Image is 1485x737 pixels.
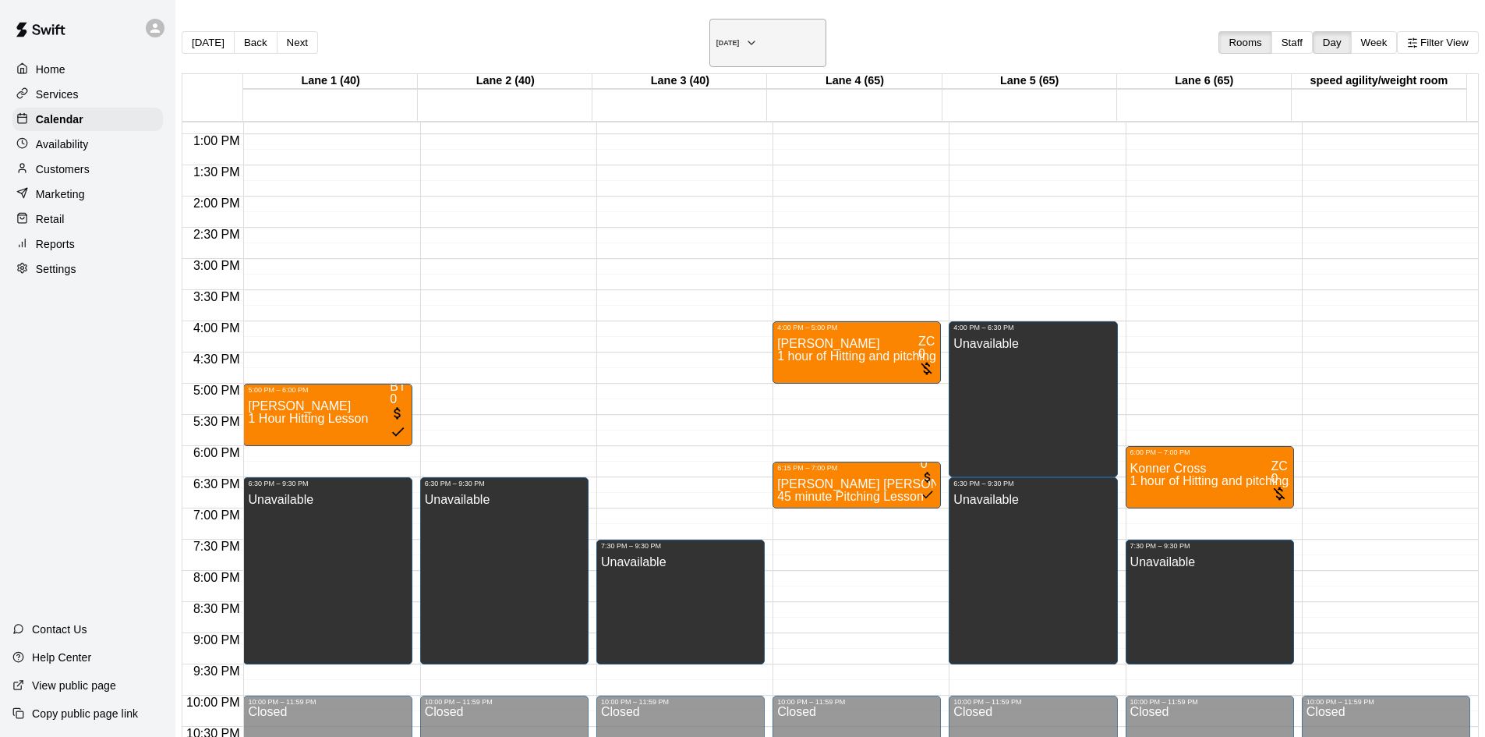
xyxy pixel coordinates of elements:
span: 0 [921,457,928,470]
span: 0 [390,392,397,406]
span: 9:00 PM [189,633,244,647]
span: 1 hour of Hitting and pitching/fielding [777,349,979,363]
a: Marketing [12,182,163,206]
div: 7:30 PM – 9:30 PM [601,542,760,550]
p: Help Center [32,650,91,665]
span: 4:00 PM [189,321,244,335]
div: 7:30 PM – 9:30 PM [1130,542,1289,550]
div: 10:00 PM – 11:59 PM [601,698,760,706]
p: Reports [36,236,75,252]
p: Home [36,62,65,77]
div: speed agility/weight room [1292,74,1466,89]
span: All customers have paid [921,474,935,505]
svg: No customers have paid [918,360,935,377]
p: Retail [36,211,65,227]
span: 6:30 PM [189,477,244,491]
div: Lane 6 (65) [1117,74,1292,89]
div: Retail [12,207,163,231]
span: Zion Clonts [918,335,935,360]
span: 1:30 PM [189,165,244,179]
span: 45 minute Pitching Lesson [777,490,924,503]
span: 1 hour of Hitting and pitching/fielding [1130,474,1332,487]
span: 1 Hour Hitting Lesson [248,412,368,425]
div: 7:30 PM – 9:30 PM: Unavailable [1126,540,1294,664]
a: Reports [12,232,163,256]
span: 7:30 PM [189,540,244,553]
div: Lane 5 (65) [942,74,1117,89]
span: All customers have paid [390,410,405,441]
button: Staff [1271,31,1313,54]
span: 5:00 PM [189,384,244,397]
div: 4:00 PM – 5:00 PM: 1 hour of Hitting and pitching/fielding [773,321,941,384]
a: Calendar [12,108,163,131]
div: 5:00 PM – 6:00 PM: Lucas Rudes [243,384,412,446]
span: Zion Clonts [1271,460,1287,485]
p: Contact Us [32,622,87,637]
span: 7:00 PM [189,508,244,522]
span: 0 [918,347,925,360]
button: Back [234,31,278,54]
a: Services [12,83,163,106]
span: 10:00 PM [182,696,243,709]
svg: No customers have paid [1271,485,1287,501]
div: Lane 4 (65) [767,74,942,89]
div: 5:00 PM – 6:00 PM [248,386,407,394]
span: Brandon Taylor [390,381,405,406]
div: 10:00 PM – 11:59 PM [248,698,407,706]
button: Next [277,31,318,54]
p: Copy public page link [32,706,138,721]
div: 6:30 PM – 9:30 PM: Unavailable [420,477,589,664]
div: 10:00 PM – 11:59 PM [953,698,1112,706]
span: 1:00 PM [189,134,244,147]
div: Lane 2 (40) [418,74,592,89]
span: 8:30 PM [189,602,244,615]
div: 10:00 PM – 11:59 PM [1306,698,1466,706]
span: 8:00 PM [189,571,244,584]
button: Rooms [1218,31,1271,54]
div: Zion Clonts [918,335,935,348]
p: Availability [36,136,89,152]
span: ZC [1271,459,1287,473]
p: View public page [32,678,116,693]
div: 6:30 PM – 9:30 PM [425,480,584,487]
div: 4:00 PM – 6:30 PM [953,324,1112,331]
p: Customers [36,161,90,177]
div: 7:30 PM – 9:30 PM: Unavailable [596,540,765,664]
span: 6:00 PM [189,446,244,459]
span: 4:30 PM [189,353,244,366]
div: Lane 3 (40) [592,74,767,89]
button: [DATE] [182,31,235,54]
span: 0 [1271,472,1278,485]
button: Filter View [1397,31,1479,54]
div: Brandon Taylor [390,381,405,393]
div: 10:00 PM – 11:59 PM [777,698,936,706]
div: 6:30 PM – 9:30 PM [953,480,1112,487]
div: 6:00 PM – 7:00 PM: 1 hour of Hitting and pitching/fielding [1126,446,1294,508]
a: Availability [12,133,163,156]
span: 9:30 PM [189,664,244,678]
div: 6:30 PM – 9:30 PM [248,480,407,487]
div: 10:00 PM – 11:59 PM [1130,698,1289,706]
div: 6:30 PM – 9:30 PM: Unavailable [949,477,1117,664]
button: [DATE] [709,19,826,67]
div: Zion Clonts [1271,460,1287,473]
button: Week [1351,31,1398,54]
a: Customers [12,158,163,181]
span: 3:30 PM [189,290,244,303]
span: 2:30 PM [189,228,244,241]
p: Settings [36,261,76,277]
div: 6:00 PM – 7:00 PM [1130,448,1289,456]
div: 6:15 PM – 7:00 PM: Cooper Hogg [773,462,941,508]
h6: [DATE] [716,39,740,47]
a: Settings [12,257,163,281]
a: Home [12,58,163,81]
div: Lane 1 (40) [243,74,418,89]
button: Day [1313,31,1352,54]
div: 6:30 PM – 9:30 PM: Unavailable [243,477,412,664]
